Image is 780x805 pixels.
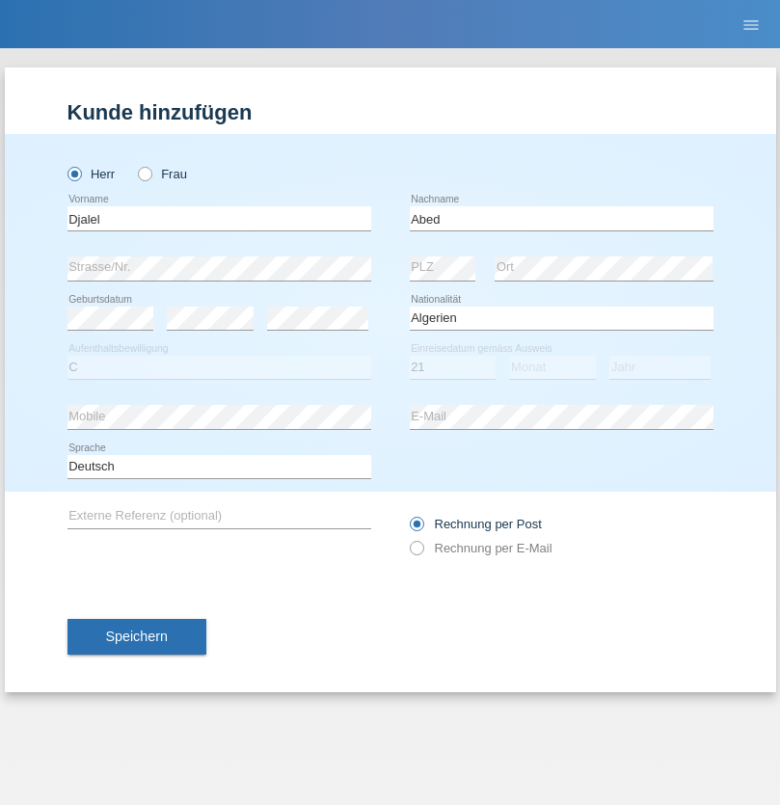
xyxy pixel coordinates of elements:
[138,167,150,179] input: Frau
[410,517,542,531] label: Rechnung per Post
[138,167,187,181] label: Frau
[410,541,552,555] label: Rechnung per E-Mail
[732,18,770,30] a: menu
[67,100,713,124] h1: Kunde hinzufügen
[410,517,422,541] input: Rechnung per Post
[67,167,80,179] input: Herr
[106,629,168,644] span: Speichern
[410,541,422,565] input: Rechnung per E-Mail
[741,15,761,35] i: menu
[67,167,116,181] label: Herr
[67,619,206,656] button: Speichern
